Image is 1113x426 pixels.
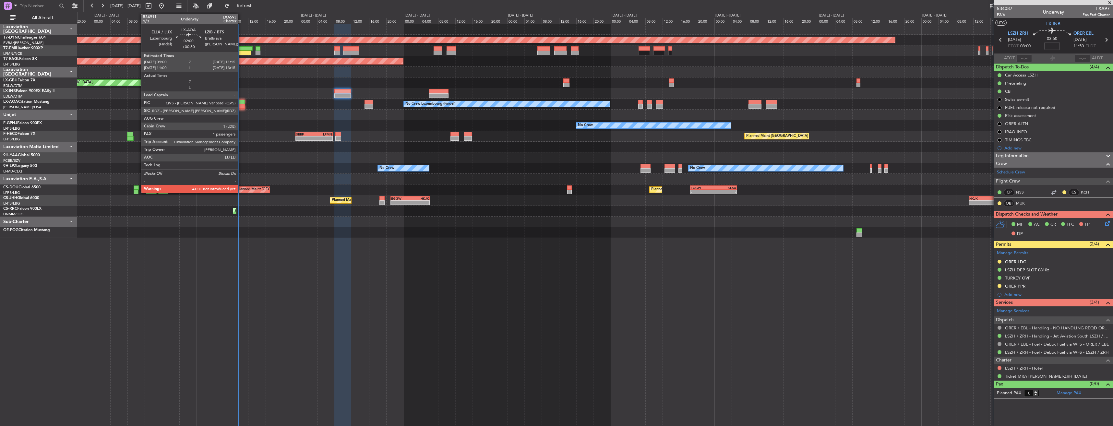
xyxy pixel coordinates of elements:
a: 9H-LPZLegacy 500 [3,164,37,168]
div: 12:00 [352,18,369,24]
div: 16:00 [783,18,800,24]
span: ETOT [1008,43,1019,50]
div: Car Access LSZH [1005,72,1038,78]
span: MF [1017,221,1023,228]
span: T7-EAGL [3,57,19,61]
a: LFPB/LBG [3,201,20,206]
div: 08:00 [542,18,559,24]
div: No Crew Luxembourg (Findel) [405,99,455,109]
div: EGKB [987,196,1005,200]
span: (0/0) [1090,380,1099,387]
span: LXA97 [1083,5,1110,12]
div: Swiss permit [1005,97,1029,102]
a: MUK [1016,200,1031,206]
div: 16:00 [680,18,697,24]
span: LX-GBH [3,78,18,82]
span: 534087 [997,5,1012,12]
div: FUEL release not required [1005,105,1055,110]
input: Trip Number [20,1,57,11]
a: ORER / EBL - Handling - NO HANDLING REQD ORER/EBL [1005,325,1110,331]
span: 03:50 [1047,36,1057,42]
span: Dispatch Checks and Weather [996,211,1058,218]
div: 04:00 [317,18,334,24]
a: NSS [1016,189,1031,195]
div: 12:00 [973,18,990,24]
div: LFMN [314,132,332,136]
div: CS [1069,189,1079,196]
div: 00:00 [921,18,939,24]
div: Planned Maint [GEOGRAPHIC_DATA] ([GEOGRAPHIC_DATA]) [651,185,753,195]
div: 12:00 [145,18,162,24]
div: - [713,190,736,194]
div: ORER PPR [1005,283,1025,289]
a: EDLW/DTM [3,94,22,99]
a: Manage Permits [997,250,1028,256]
div: - [410,201,429,205]
a: DNMM/LOS [3,212,23,217]
span: [DATE] [1008,37,1021,43]
span: All Aircraft [17,16,68,20]
div: Planned Maint [GEOGRAPHIC_DATA] ([GEOGRAPHIC_DATA]) [746,131,848,141]
a: CS-JHHGlobal 6000 [3,196,39,200]
span: AC [1034,221,1040,228]
div: Planned Maint Lagos ([PERSON_NAME]) [235,206,302,216]
a: LSZH / ZRH - Fuel - DeLux Fuel via WFS - LSZH / ZRH [1005,349,1109,355]
div: 04:00 [421,18,438,24]
div: Risk assessment [1005,113,1036,118]
div: 00:00 [818,18,835,24]
a: EVRA/[PERSON_NAME] [3,41,43,45]
div: Underway [1043,9,1064,16]
div: [DATE] - [DATE] [819,13,844,18]
div: 04:00 [732,18,749,24]
div: 00:00 [611,18,628,24]
div: IRAQ INFO [1005,129,1027,135]
span: CS-DOU [3,185,18,189]
span: Services [996,299,1013,306]
div: EGGW [391,196,410,200]
div: Add new [1004,145,1110,151]
div: CP [1004,189,1014,196]
a: T7-EAGLFalcon 8X [3,57,37,61]
div: SBRF [202,132,220,136]
a: Manage Services [997,308,1029,314]
span: OE-FOG [3,228,18,232]
div: 21:03 Z [184,136,203,140]
button: All Aircraft [7,13,70,23]
span: [DATE] [1073,37,1087,43]
span: ELDT [1085,43,1096,50]
div: 08:00 [645,18,663,24]
div: 12:00 [248,18,265,24]
div: Planned Maint [GEOGRAPHIC_DATA] ([GEOGRAPHIC_DATA]) [332,195,434,205]
div: 20:00 [697,18,714,24]
span: [DATE] - [DATE] [110,3,141,9]
span: T7-EMI [3,46,16,50]
div: 12:00 [663,18,680,24]
span: Flight Crew [996,178,1020,185]
span: (3/4) [1090,299,1099,306]
a: FCBB/BZV [3,158,20,163]
a: LSZH / ZRH - Hotel [1005,365,1043,371]
div: LSZH DEP SLOT 0810z [1005,267,1049,273]
div: 08:00 [438,18,455,24]
div: 16:00 [887,18,904,24]
a: Ticket MRA [PERSON_NAME]-ZRH [DATE] [1005,373,1087,379]
div: 16:00 [162,18,179,24]
div: 08:00 [127,18,145,24]
div: 16:00 [990,18,1008,24]
div: [DATE] - [DATE] [922,13,947,18]
a: F-HECDFalcon 7X [3,132,35,136]
a: T7-DYNChallenger 604 [3,36,46,40]
span: Permits [996,241,1011,248]
div: [DATE] - [DATE] [301,13,326,18]
span: CS-RRC [3,207,17,211]
div: [DATE] - [DATE] [405,13,430,18]
div: 00:00 [197,18,214,24]
span: (4/4) [1090,64,1099,70]
div: 12:00 [870,18,887,24]
a: LFMD/CEQ [3,169,22,174]
div: 20:00 [904,18,921,24]
div: HKJK [969,196,987,200]
a: LFPB/LBG [3,137,20,142]
span: 11:50 [1073,43,1084,50]
div: 04:00 [214,18,231,24]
